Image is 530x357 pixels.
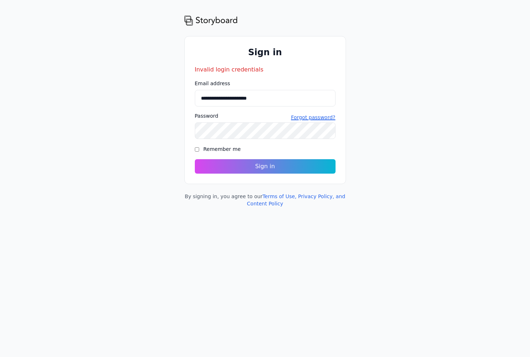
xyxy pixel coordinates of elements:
[184,193,346,207] div: By signing in, you agree to our
[247,193,345,206] a: Terms of Use, Privacy Policy, and Content Policy
[195,47,336,58] h1: Sign in
[184,14,238,26] img: storyboard
[195,80,336,87] label: Email address
[195,159,336,174] button: Sign in
[203,146,241,152] label: Remember me
[195,112,218,119] label: Password
[291,114,336,121] a: Forgot password?
[195,65,336,74] div: Invalid login credentials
